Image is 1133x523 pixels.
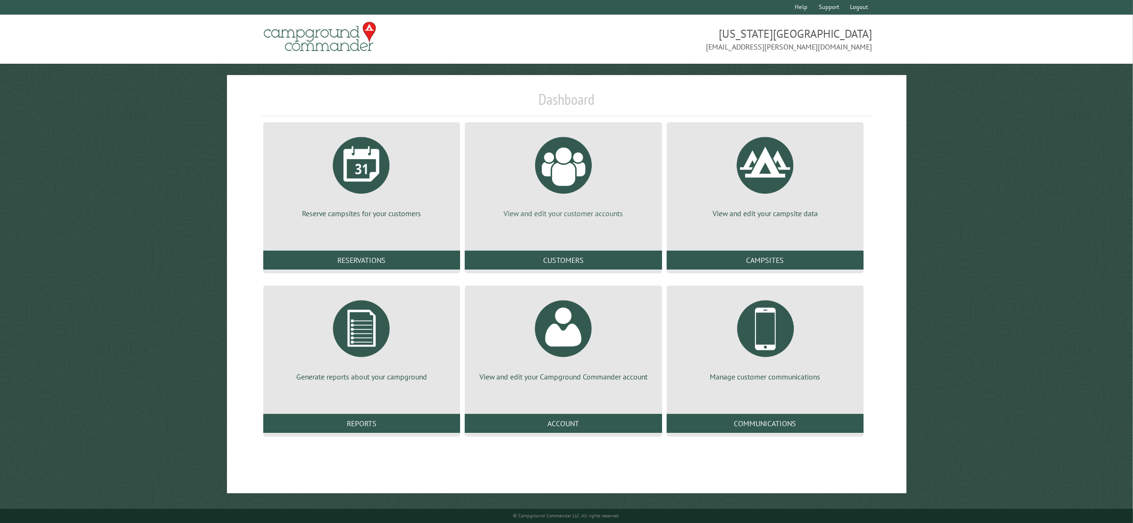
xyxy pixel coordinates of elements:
span: [US_STATE][GEOGRAPHIC_DATA] [EMAIL_ADDRESS][PERSON_NAME][DOMAIN_NAME] [567,26,873,52]
img: Campground Commander [261,18,379,55]
p: Manage customer communications [678,371,853,382]
a: Reserve campsites for your customers [275,130,449,219]
a: Manage customer communications [678,293,853,382]
a: View and edit your Campground Commander account [476,293,651,382]
a: Generate reports about your campground [275,293,449,382]
p: Generate reports about your campground [275,371,449,382]
h1: Dashboard [261,90,873,116]
a: Account [465,414,662,433]
p: View and edit your Campground Commander account [476,371,651,382]
a: View and edit your campsite data [678,130,853,219]
a: Customers [465,251,662,270]
p: View and edit your campsite data [678,208,853,219]
a: Campsites [667,251,864,270]
a: View and edit your customer accounts [476,130,651,219]
p: View and edit your customer accounts [476,208,651,219]
a: Reservations [263,251,461,270]
small: © Campground Commander LLC. All rights reserved. [513,513,620,519]
a: Reports [263,414,461,433]
a: Communications [667,414,864,433]
p: Reserve campsites for your customers [275,208,449,219]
